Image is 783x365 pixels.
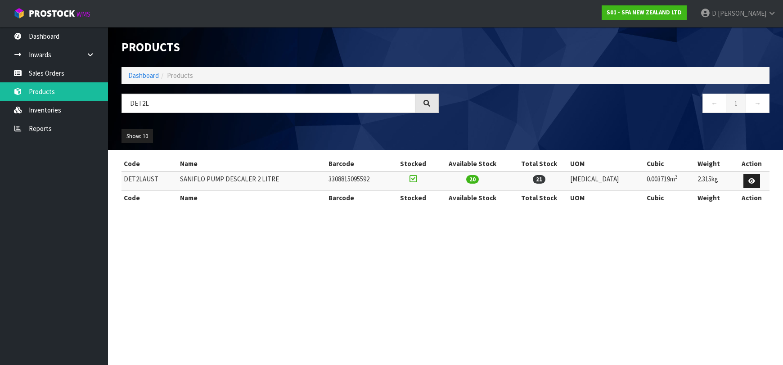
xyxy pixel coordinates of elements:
small: WMS [76,10,90,18]
th: Total Stock [510,191,568,205]
h1: Products [121,41,439,54]
td: SANIFLO PUMP DESCALER 2 LITRE [178,171,326,191]
th: Stocked [391,191,436,205]
th: Name [178,157,326,171]
input: Search products [121,94,415,113]
th: Weight [695,191,734,205]
td: DET2LAUST [121,171,178,191]
td: [MEDICAL_DATA] [568,171,644,191]
td: 0.003719m [644,171,695,191]
th: Total Stock [510,157,568,171]
th: Code [121,191,178,205]
img: cube-alt.png [13,8,25,19]
td: 2.315kg [695,171,734,191]
th: Available Stock [435,157,510,171]
span: 21 [533,175,545,184]
span: D [712,9,716,18]
nav: Page navigation [452,94,769,116]
th: Cubic [644,191,695,205]
span: 20 [466,175,479,184]
th: Stocked [391,157,436,171]
th: Action [734,157,769,171]
th: UOM [568,157,644,171]
a: Dashboard [128,71,159,80]
th: Weight [695,157,734,171]
a: ← [702,94,726,113]
th: Action [734,191,769,205]
th: Cubic [644,157,695,171]
th: UOM [568,191,644,205]
span: Products [167,71,193,80]
a: 1 [726,94,746,113]
button: Show: 10 [121,129,153,144]
th: Barcode [326,157,391,171]
th: Name [178,191,326,205]
td: 3308815095592 [326,171,391,191]
a: → [746,94,769,113]
th: Code [121,157,178,171]
span: [PERSON_NAME] [718,9,766,18]
span: ProStock [29,8,75,19]
strong: S01 - SFA NEW ZEALAND LTD [607,9,682,16]
sup: 3 [675,174,678,180]
th: Available Stock [435,191,510,205]
th: Barcode [326,191,391,205]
